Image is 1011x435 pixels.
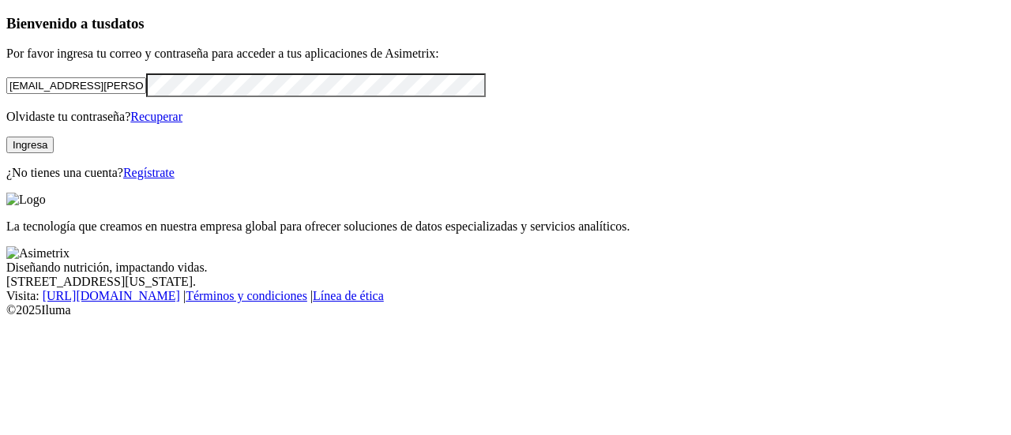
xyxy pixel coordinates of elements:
p: ¿No tienes una cuenta? [6,166,1005,180]
div: Diseñando nutrición, impactando vidas. [6,261,1005,275]
a: Recuperar [130,110,182,123]
button: Ingresa [6,137,54,153]
p: Por favor ingresa tu correo y contraseña para acceder a tus aplicaciones de Asimetrix: [6,47,1005,61]
p: La tecnología que creamos en nuestra empresa global para ofrecer soluciones de datos especializad... [6,219,1005,234]
a: Términos y condiciones [186,289,307,302]
span: datos [111,15,145,32]
a: Regístrate [123,166,175,179]
div: [STREET_ADDRESS][US_STATE]. [6,275,1005,289]
p: Olvidaste tu contraseña? [6,110,1005,124]
input: Tu correo [6,77,146,94]
img: Asimetrix [6,246,70,261]
img: Logo [6,193,46,207]
h3: Bienvenido a tus [6,15,1005,32]
a: [URL][DOMAIN_NAME] [43,289,180,302]
div: © 2025 Iluma [6,303,1005,317]
a: Línea de ética [313,289,384,302]
div: Visita : | | [6,289,1005,303]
